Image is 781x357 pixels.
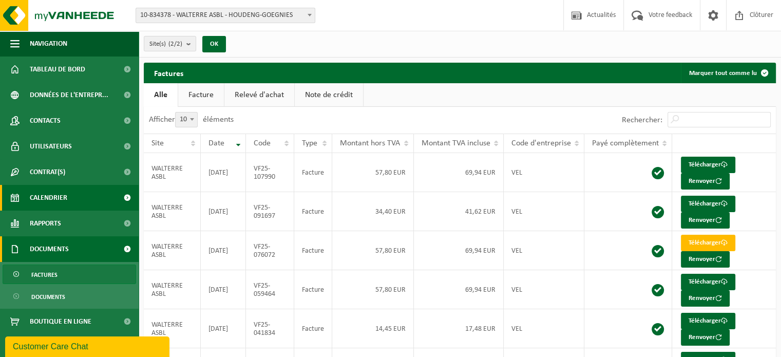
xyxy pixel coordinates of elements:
td: WALTERRE ASBL [144,192,201,231]
span: Site(s) [149,36,182,52]
span: Utilisateurs [30,134,72,159]
span: Rapports [30,211,61,236]
span: Documents [31,287,65,307]
count: (2/2) [168,41,182,47]
td: 69,94 EUR [414,270,504,309]
button: Renvoyer [681,173,730,190]
td: Facture [294,192,332,231]
td: WALTERRE ASBL [144,270,201,309]
span: Contrat(s) [30,159,65,185]
span: Données de l'entrepr... [30,82,108,108]
td: 34,40 EUR [332,192,414,231]
span: Documents [30,236,69,262]
span: Montant TVA incluse [422,139,490,147]
iframe: chat widget [5,334,172,357]
td: Facture [294,270,332,309]
td: VEL [504,192,584,231]
span: Navigation [30,31,67,57]
a: Télécharger [681,313,735,329]
span: Site [151,139,164,147]
span: Boutique en ligne [30,309,91,334]
label: Afficher éléments [149,116,234,124]
a: Documents [3,287,136,306]
td: 41,62 EUR [414,192,504,231]
span: 10 [176,112,197,127]
span: Factures [31,265,58,285]
span: 10 [175,112,198,127]
td: [DATE] [201,192,245,231]
td: WALTERRE ASBL [144,231,201,270]
td: 57,80 EUR [332,231,414,270]
a: Télécharger [681,274,735,290]
td: WALTERRE ASBL [144,153,201,192]
td: VF25-059464 [246,270,295,309]
span: Calendrier [30,185,67,211]
td: 69,94 EUR [414,231,504,270]
a: Télécharger [681,196,735,212]
td: VEL [504,309,584,348]
td: VF25-107990 [246,153,295,192]
button: Renvoyer [681,290,730,307]
td: VEL [504,231,584,270]
button: Site(s)(2/2) [144,36,196,51]
td: WALTERRE ASBL [144,309,201,348]
button: Renvoyer [681,212,730,229]
button: Marquer tout comme lu [681,63,775,83]
span: Montant hors TVA [340,139,400,147]
td: 14,45 EUR [332,309,414,348]
span: Contacts [30,108,61,134]
button: OK [202,36,226,52]
span: Date [208,139,224,147]
label: Rechercher: [622,116,662,124]
td: 69,94 EUR [414,153,504,192]
td: VF25-076072 [246,231,295,270]
button: Renvoyer [681,329,730,346]
a: Facture [178,83,224,107]
span: Type [302,139,317,147]
a: Télécharger [681,157,735,173]
td: [DATE] [201,153,245,192]
td: 17,48 EUR [414,309,504,348]
a: Factures [3,265,136,284]
td: 57,80 EUR [332,153,414,192]
a: Alle [144,83,178,107]
td: VF25-041834 [246,309,295,348]
td: [DATE] [201,270,245,309]
td: Facture [294,309,332,348]
span: Code d'entreprise [511,139,571,147]
td: Facture [294,153,332,192]
h2: Factures [144,63,194,83]
td: [DATE] [201,231,245,270]
span: Tableau de bord [30,57,85,82]
td: VEL [504,153,584,192]
a: Télécharger [681,235,735,251]
a: Relevé d'achat [224,83,294,107]
span: Code [254,139,271,147]
td: Facture [294,231,332,270]
td: 57,80 EUR [332,270,414,309]
a: Note de crédit [295,83,363,107]
td: [DATE] [201,309,245,348]
span: Payé complètement [592,139,659,147]
span: 10-834378 - WALTERRE ASBL - HOUDENG-GOEGNIES [136,8,315,23]
td: VEL [504,270,584,309]
td: VF25-091697 [246,192,295,231]
button: Renvoyer [681,251,730,268]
